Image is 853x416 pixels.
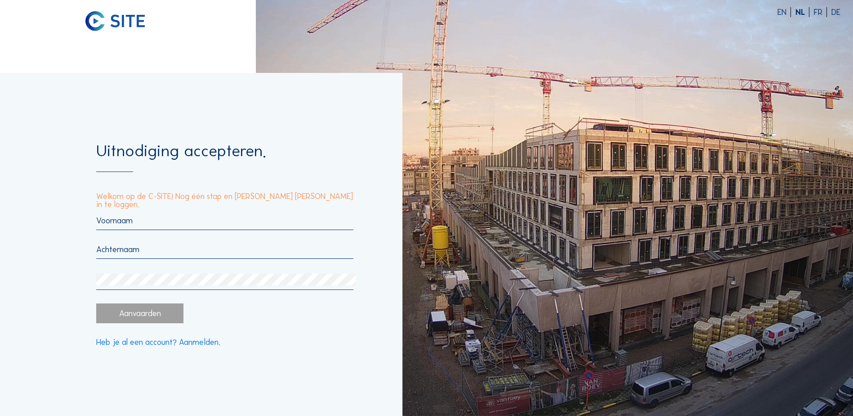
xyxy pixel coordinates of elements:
div: Uitnodiging accepteren. [96,143,353,172]
div: DE [831,8,840,16]
div: NL [795,8,809,16]
a: Heb je al een account? Aanmelden. [96,338,220,346]
p: Welkom op de C-SITE! Nog één stap en [PERSON_NAME] [PERSON_NAME] in te loggen. [96,192,353,208]
input: Achternaam [96,244,353,254]
div: EN [777,8,791,16]
div: Aanvaarden [96,303,183,323]
input: Voornaam [96,216,353,226]
img: C-SITE logo [85,11,145,32]
div: FR [814,8,827,16]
